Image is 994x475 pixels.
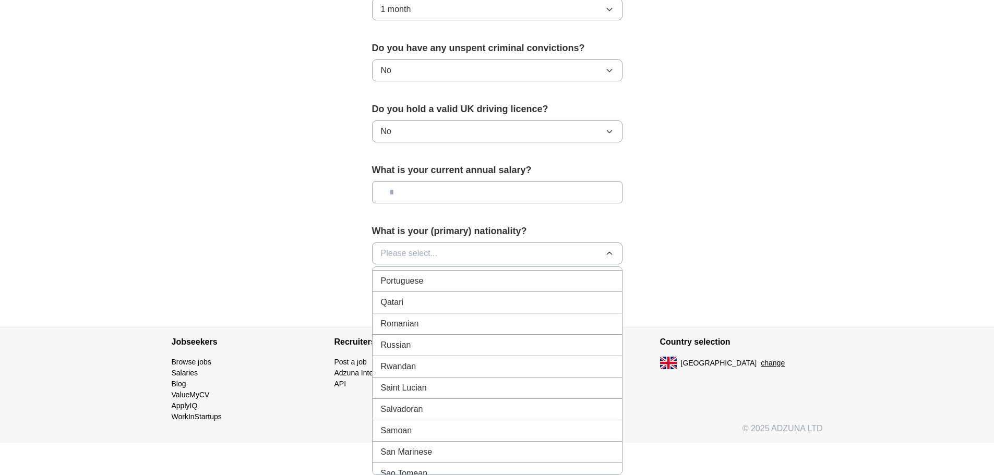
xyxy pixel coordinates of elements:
[660,327,823,357] h4: Country selection
[372,120,622,142] button: No
[172,401,198,410] a: ApplyIQ
[381,296,404,309] span: Qatari
[334,369,398,377] a: Adzuna Intelligence
[381,275,424,287] span: Portuguese
[372,163,622,177] label: What is your current annual salary?
[660,357,677,369] img: UK flag
[334,380,346,388] a: API
[381,339,411,351] span: Russian
[761,358,785,369] button: change
[381,403,423,416] span: Salvadoran
[172,412,222,421] a: WorkInStartups
[381,247,438,260] span: Please select...
[163,422,831,443] div: © 2025 ADZUNA LTD
[172,391,210,399] a: ValueMyCV
[372,242,622,264] button: Please select...
[334,358,367,366] a: Post a job
[372,59,622,81] button: No
[172,380,186,388] a: Blog
[381,318,419,330] span: Romanian
[381,3,411,16] span: 1 month
[372,102,622,116] label: Do you hold a valid UK driving licence?
[381,446,433,458] span: San Marinese
[372,41,622,55] label: Do you have any unspent criminal convictions?
[372,224,622,238] label: What is your (primary) nationality?
[381,64,391,77] span: No
[381,125,391,138] span: No
[381,360,416,373] span: Rwandan
[172,369,198,377] a: Salaries
[681,358,757,369] span: [GEOGRAPHIC_DATA]
[381,382,427,394] span: Saint Lucian
[172,358,211,366] a: Browse jobs
[381,424,412,437] span: Samoan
